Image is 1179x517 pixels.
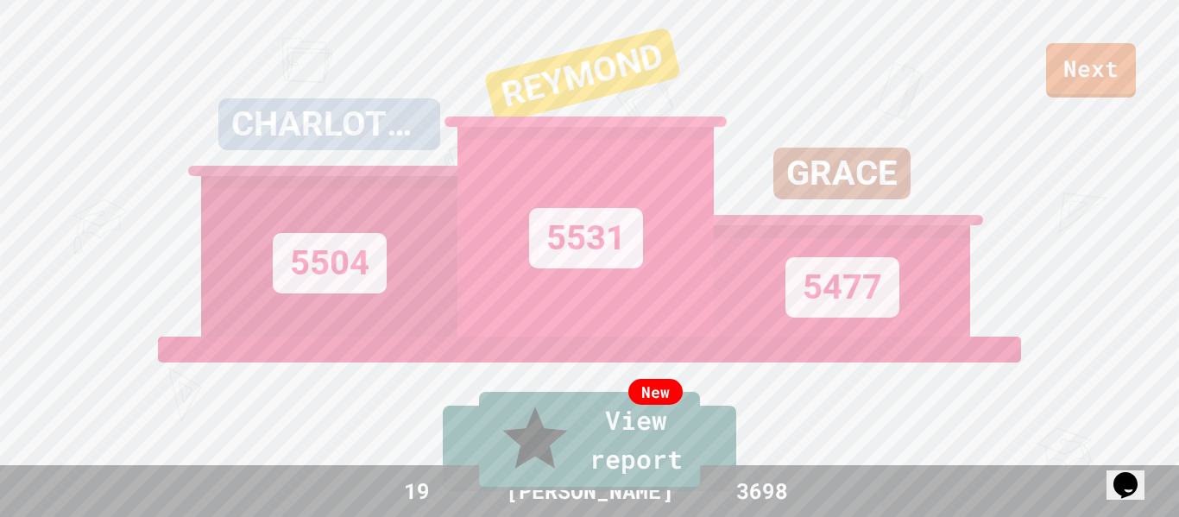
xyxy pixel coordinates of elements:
div: GRACE [773,148,911,199]
div: 5477 [785,257,899,318]
iframe: chat widget [1106,448,1162,500]
a: Next [1046,43,1136,98]
div: CHARLOTTE [218,98,440,150]
a: View report [479,392,700,490]
div: New [628,379,683,405]
div: REYMOND [483,27,681,124]
div: 5504 [273,233,387,293]
div: 5531 [529,208,643,268]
